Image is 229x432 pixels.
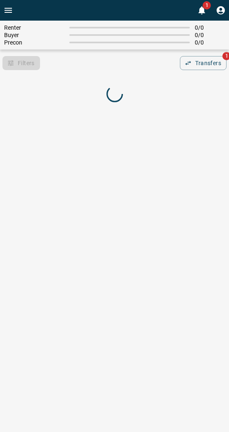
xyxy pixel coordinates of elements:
span: 0 / 0 [195,39,225,46]
span: Buyer [4,32,64,38]
button: Profile [212,2,229,19]
span: Precon [4,39,64,46]
span: Renter [4,24,64,31]
span: 0 / 0 [195,24,225,31]
span: 1 [203,1,211,9]
span: 0 / 0 [195,32,225,38]
button: 1 [194,2,210,19]
button: Transfers [180,56,227,70]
